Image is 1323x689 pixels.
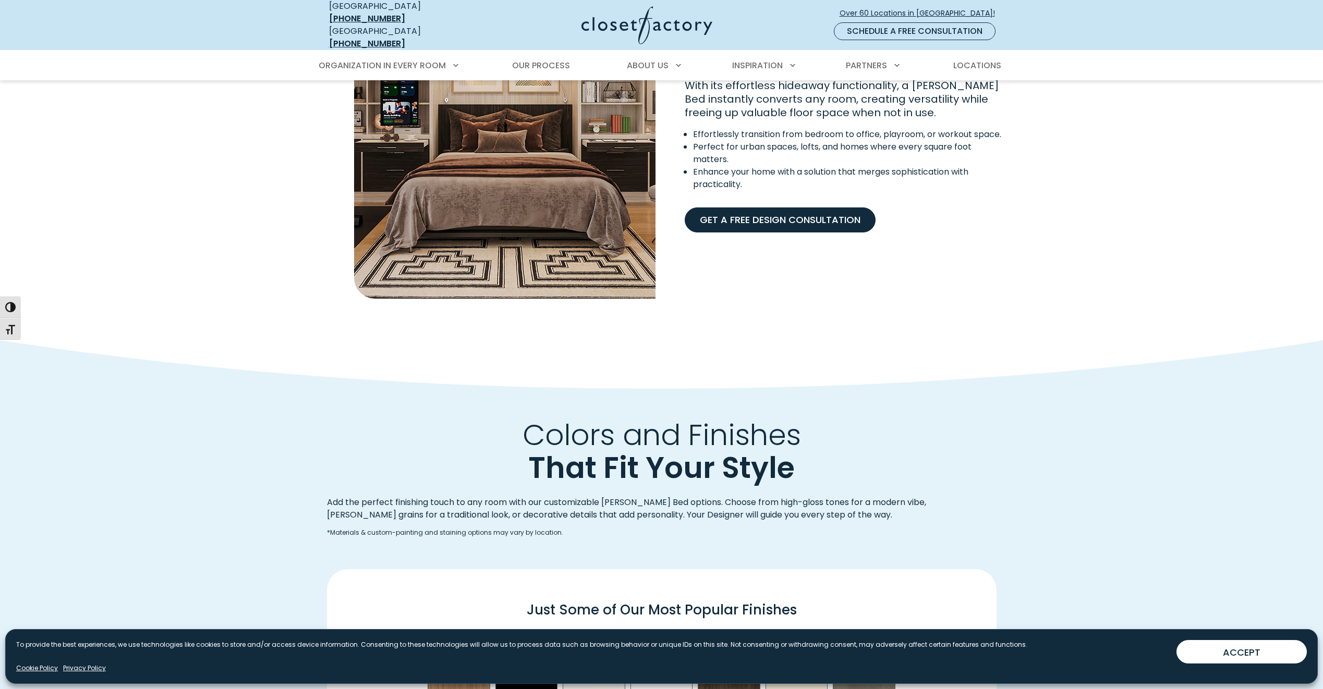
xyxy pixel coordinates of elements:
[693,141,1003,166] li: Perfect for urban spaces, lofts, and homes where every square foot matters.
[329,25,480,50] div: [GEOGRAPHIC_DATA]
[16,663,58,673] a: Cookie Policy
[329,38,405,50] a: [PHONE_NUMBER]
[311,51,1012,80] nav: Primary Menu
[685,207,876,232] a: Get A Free Design Consultation
[1176,640,1307,663] button: ACCEPT
[16,640,1027,649] p: To provide the best experiences, we use technologies like cookies to store and/or access device i...
[327,530,997,536] span: *Materials & custom-painting and staining options may vary by location.
[840,8,1003,19] span: Over 60 Locations in [GEOGRAPHIC_DATA]!
[63,663,106,673] a: Privacy Policy
[693,166,1003,191] li: Enhance your home with a solution that merges sophistication with practicality.
[693,128,1003,141] li: Effortlessly transition from bedroom to office, playroom, or workout space.
[319,59,446,71] span: Organization in Every Room
[523,414,801,456] span: Colors and Finishes
[839,4,1004,22] a: Over 60 Locations in [GEOGRAPHIC_DATA]!
[512,59,570,71] span: Our Process
[627,59,669,71] span: About Us
[846,59,887,71] span: Partners
[327,496,997,521] p: Add the perfect finishing touch to any room with our customizable [PERSON_NAME] Bed options. Choo...
[685,78,999,120] span: With its effortless hideaway functionality, a [PERSON_NAME] Bed instantly converts any room, crea...
[834,22,996,40] a: Schedule a Free Consultation
[953,59,1001,71] span: Locations
[732,59,783,71] span: Inspiration
[528,447,795,488] span: That Fit Your Style
[335,594,988,625] h3: Just Some of Our Most Popular Finishes
[329,13,405,24] a: [PHONE_NUMBER]
[581,6,712,44] img: Closet Factory Logo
